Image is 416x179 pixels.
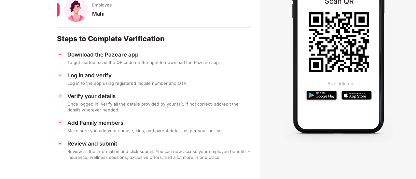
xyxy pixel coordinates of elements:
div: Verify your details [67,93,251,100]
div: Add Family members [67,119,251,126]
div: Review all the information and click submit. You can now access your employee benefits - insuranc... [67,148,251,160]
div: Download the Pazcare app [67,51,251,58]
div: Log in and verify [67,72,251,79]
div: Mahi [92,10,251,23]
div: Log in to the app using registered mobile number and OTP. [67,80,251,86]
div: To get started, scan the QR code on the right to download the Pazcare app. [67,59,251,65]
span: Employee [92,2,112,8]
img: svg+xml;base64,PHN2ZyBpZD0iVGljay0zMngzMiIgeG1sbnM9Imh0dHA6Ly93d3cudzMub3JnLzIwMDAvc3ZnIiB3aWR0aD... [57,93,63,99]
img: svg+xml;base64,PHN2ZyBpZD0iVGljay0zMngzMiIgeG1sbnM9Imh0dHA6Ly93d3cudzMub3JnLzIwMDAvc3ZnIiB3aWR0aD... [57,119,63,126]
img: svg+xml;base64,PHN2ZyBpZD0iVGljay0zMngzMiIgeG1sbnM9Imh0dHA6Ly93d3cudzMub3JnLzIwMDAvc3ZnIiB3aWR0aD... [57,140,63,147]
img: svg+xml;base64,PHN2ZyBpZD0iVGljay0zMngzMiIgeG1sbnM9Imh0dHA6Ly93d3cudzMub3JnLzIwMDAvc3ZnIiB3aWR0aD... [57,72,63,78]
img: svg+xml;base64,PHN2ZyBpZD0iVGljay0zMngzMiIgeG1sbnM9Imh0dHA6Ly93d3cudzMub3JnLzIwMDAvc3ZnIiB3aWR0aD... [57,51,63,58]
div: Review and submit [67,140,251,147]
div: Once logged in, verify all the details provided by your HR. If not correct, add/edit the details ... [67,101,251,113]
div: Make sure you add your spouse, kids, and parent details as per your policy. [67,128,251,134]
div: Steps to Complete Verification [57,34,251,43]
